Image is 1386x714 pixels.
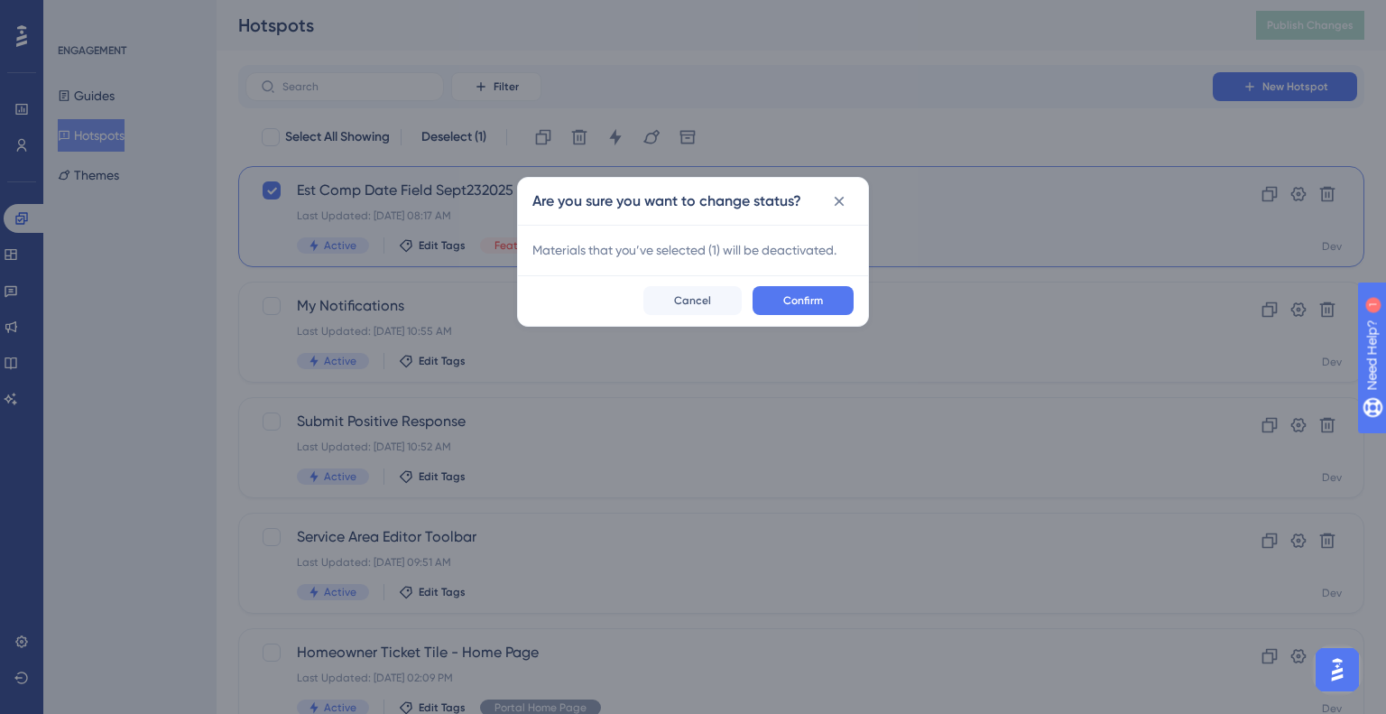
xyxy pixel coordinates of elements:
[1310,643,1364,697] iframe: UserGuiding AI Assistant Launcher
[532,243,836,257] span: Materials that you’ve selected ( 1 ) will be de activated.
[783,293,823,308] span: Confirm
[532,190,801,212] h2: Are you sure you want to change status?
[125,9,131,23] div: 1
[42,5,113,26] span: Need Help?
[674,293,711,308] span: Cancel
